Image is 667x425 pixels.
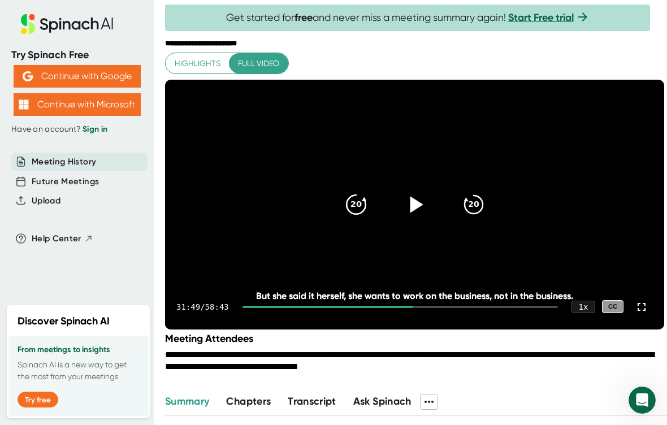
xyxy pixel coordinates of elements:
iframe: Intercom live chat [629,387,656,414]
a: Start Free trial [508,11,574,24]
button: Chapters [226,394,271,409]
span: Summary [165,395,209,407]
span: Help Center [32,232,81,245]
button: Help Center [32,232,93,245]
div: 1 x [571,301,595,313]
a: Sign in [83,124,107,134]
button: Continue with Google [14,65,141,88]
button: Future Meetings [32,175,99,188]
h2: Discover Spinach AI [18,314,110,329]
b: free [294,11,313,24]
img: Aehbyd4JwY73AAAAAElFTkSuQmCC [23,71,33,81]
button: Summary [165,394,209,409]
button: Try free [18,392,58,407]
div: But she said it herself, she wants to work on the business, not in the business. [215,290,614,301]
span: Transcript [288,395,336,407]
span: Get started for and never miss a meeting summary again! [226,11,590,24]
button: Full video [229,53,288,74]
div: Try Spinach Free [11,49,142,62]
span: Chapters [226,395,271,407]
button: Ask Spinach [353,394,412,409]
button: Continue with Microsoft [14,93,141,116]
button: Highlights [166,53,229,74]
button: Meeting History [32,155,96,168]
span: Highlights [175,57,220,71]
span: Ask Spinach [353,395,412,407]
p: Spinach AI is a new way to get the most from your meetings [18,359,140,383]
button: Transcript [288,394,336,409]
h3: From meetings to insights [18,345,140,354]
button: Upload [32,194,60,207]
div: Meeting Attendees [165,332,667,345]
span: Full video [238,57,279,71]
div: 31:49 / 58:43 [176,302,229,311]
div: CC [602,300,623,313]
div: Have an account? [11,124,142,135]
